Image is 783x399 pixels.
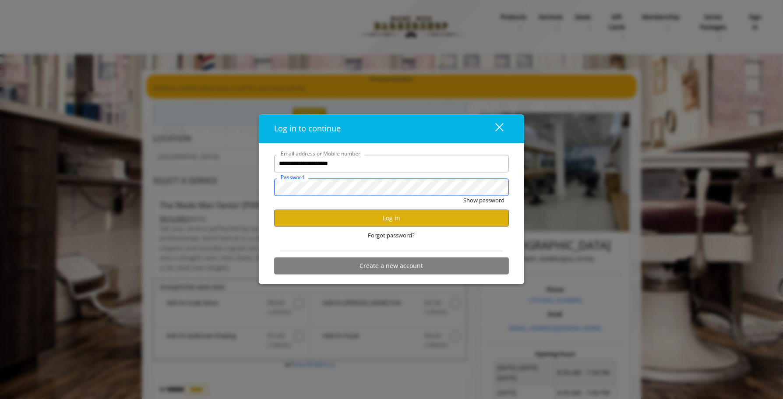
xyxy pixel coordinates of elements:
button: Show password [463,196,504,205]
label: Password [276,173,309,182]
input: Password [274,179,509,196]
span: Log in to continue [274,124,341,134]
span: Forgot password? [368,231,415,240]
input: Email address or Mobile number [274,155,509,173]
div: close dialog [485,122,503,135]
button: Log in [274,210,509,227]
button: close dialog [479,120,509,138]
label: Email address or Mobile number [276,150,365,158]
button: Create a new account [274,258,509,275]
